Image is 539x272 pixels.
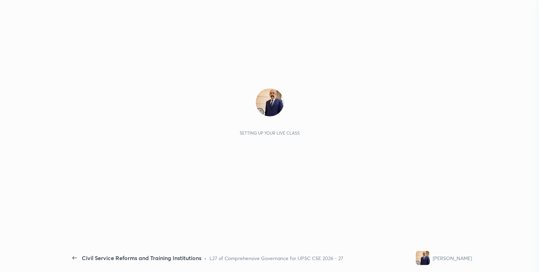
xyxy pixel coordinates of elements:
div: • [204,254,207,262]
img: 5861a47a71f9447d96050a15b4452549.jpg [256,88,284,116]
div: L27 of Comprehensive Governance for UPSC CSE 2026 - 27 [209,254,343,262]
img: 5861a47a71f9447d96050a15b4452549.jpg [416,251,430,265]
div: Setting up your live class [240,130,300,136]
div: [PERSON_NAME] [433,254,472,262]
div: Civil Service Reforms and Training Institutions [82,254,201,262]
